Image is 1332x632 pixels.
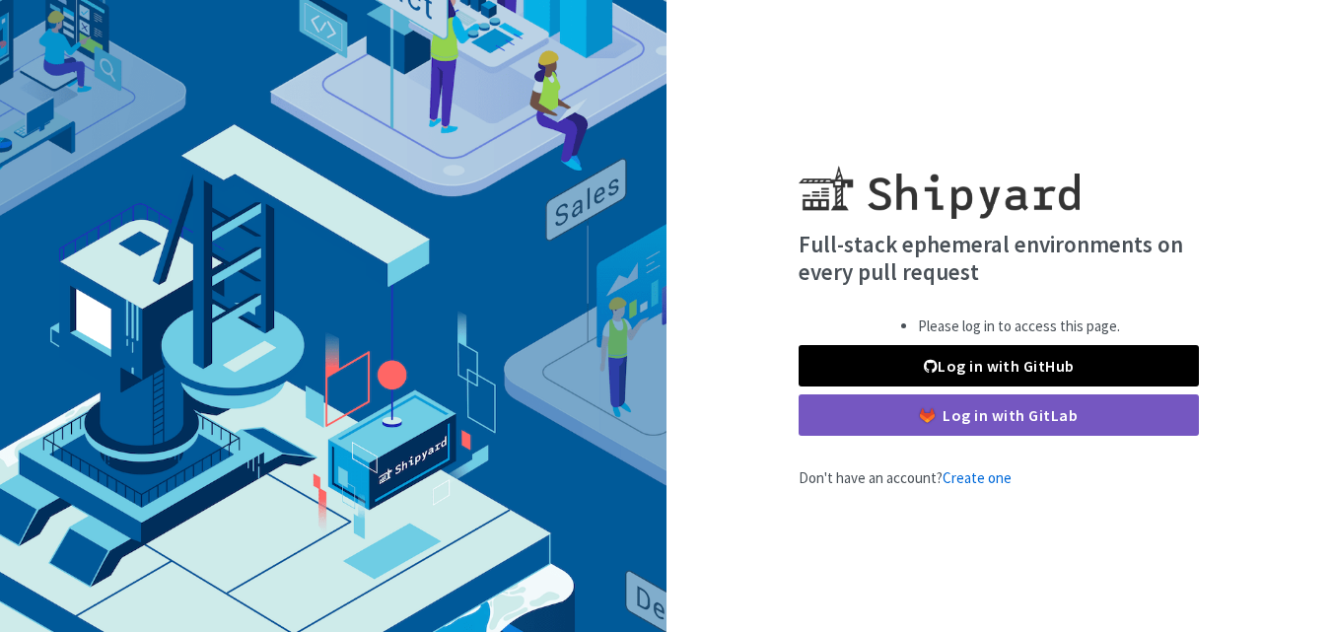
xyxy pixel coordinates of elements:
[799,345,1199,386] a: Log in with GitHub
[799,394,1199,436] a: Log in with GitLab
[799,142,1080,219] img: Shipyard logo
[920,408,935,423] img: gitlab-color.svg
[799,231,1199,285] h4: Full-stack ephemeral environments on every pull request
[799,468,1012,487] span: Don't have an account?
[918,316,1120,338] li: Please log in to access this page.
[943,468,1012,487] a: Create one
